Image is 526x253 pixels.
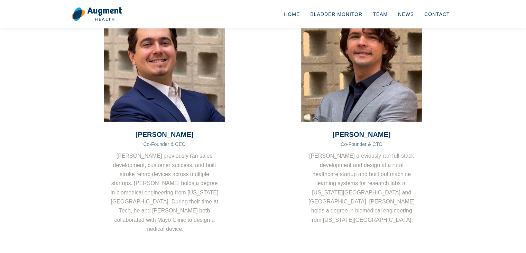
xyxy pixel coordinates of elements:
p: [PERSON_NAME] previously ran sales development, customer success, and built stroke rehab devices ... [104,151,225,234]
h3: [PERSON_NAME] [104,130,225,139]
img: Stephen Kalinsky Headshot [301,0,422,122]
img: logo [71,7,122,21]
img: Jared Meyers Headshot [104,0,225,122]
a: Home [279,3,305,26]
p: [PERSON_NAME] previously ran full-stack development and design at a rural healthcare startup and ... [301,151,422,225]
a: News [393,3,419,26]
a: Contact [419,3,455,26]
span: Co-Founder & CEO [143,141,185,147]
span: Co-Founder & CTO [341,141,382,147]
a: Team [368,3,393,26]
h3: [PERSON_NAME] [301,130,422,139]
a: Bladder Monitor [305,3,368,26]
